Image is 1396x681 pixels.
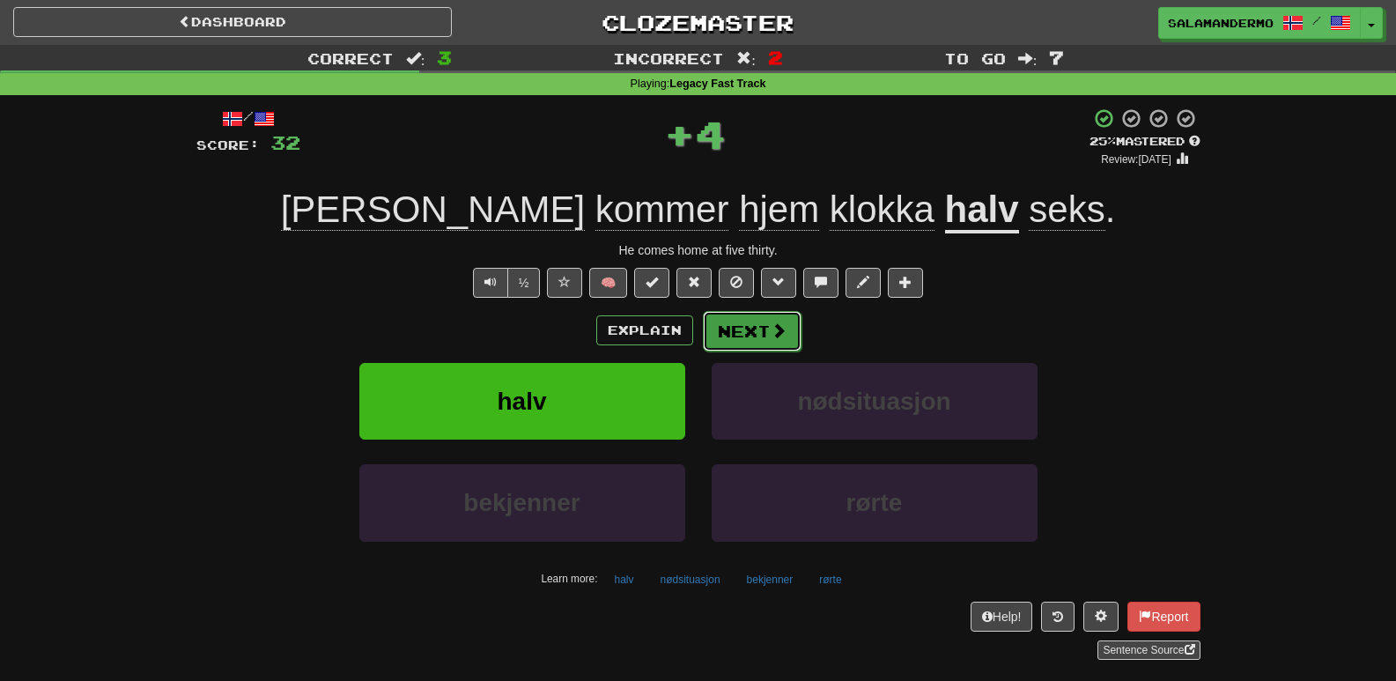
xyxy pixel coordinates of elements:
[478,7,917,38] a: Clozemaster
[736,51,756,66] span: :
[712,363,1038,440] button: nødsituasjon
[196,107,300,130] div: /
[463,489,580,516] span: bekjenner
[888,268,923,298] button: Add to collection (alt+a)
[469,268,541,298] div: Text-to-speech controls
[1312,14,1321,26] span: /
[1041,602,1075,632] button: Round history (alt+y)
[196,241,1200,259] div: He comes home at five thirty.
[281,189,585,231] span: [PERSON_NAME]
[809,566,851,593] button: rørte
[13,7,452,37] a: Dashboard
[634,268,669,298] button: Set this sentence to 100% Mastered (alt+m)
[664,107,695,160] span: +
[676,268,712,298] button: Reset to 0% Mastered (alt+r)
[695,112,726,156] span: 4
[359,363,685,440] button: halv
[737,566,803,593] button: bekjenner
[651,566,730,593] button: nødsituasjon
[1127,602,1200,632] button: Report
[944,49,1006,67] span: To go
[797,388,950,415] span: nødsituasjon
[547,268,582,298] button: Favorite sentence (alt+f)
[1019,189,1116,231] span: .
[945,189,1019,233] u: halv
[846,489,903,516] span: rørte
[719,268,754,298] button: Ignore sentence (alt+i)
[971,602,1033,632] button: Help!
[437,47,452,68] span: 3
[589,268,627,298] button: 🧠
[596,315,693,345] button: Explain
[768,47,783,68] span: 2
[473,268,508,298] button: Play sentence audio (ctl+space)
[669,78,765,90] strong: Legacy Fast Track
[270,131,300,153] span: 32
[359,464,685,541] button: bekjenner
[1018,51,1038,66] span: :
[196,137,260,152] span: Score:
[1168,15,1274,31] span: salamandermo
[739,189,819,231] span: hjem
[1049,47,1064,68] span: 7
[1089,134,1200,150] div: Mastered
[1101,153,1171,166] small: Review: [DATE]
[406,51,425,66] span: :
[595,189,729,231] span: kommer
[703,311,801,352] button: Next
[613,49,724,67] span: Incorrect
[803,268,838,298] button: Discuss sentence (alt+u)
[497,388,546,415] span: halv
[761,268,796,298] button: Grammar (alt+g)
[1097,640,1200,660] a: Sentence Source
[307,49,394,67] span: Correct
[541,573,597,585] small: Learn more:
[507,268,541,298] button: ½
[830,189,934,231] span: klokka
[1089,134,1116,148] span: 25 %
[605,566,644,593] button: halv
[846,268,881,298] button: Edit sentence (alt+d)
[712,464,1038,541] button: rørte
[1158,7,1361,39] a: salamandermo /
[1029,189,1104,231] span: seks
